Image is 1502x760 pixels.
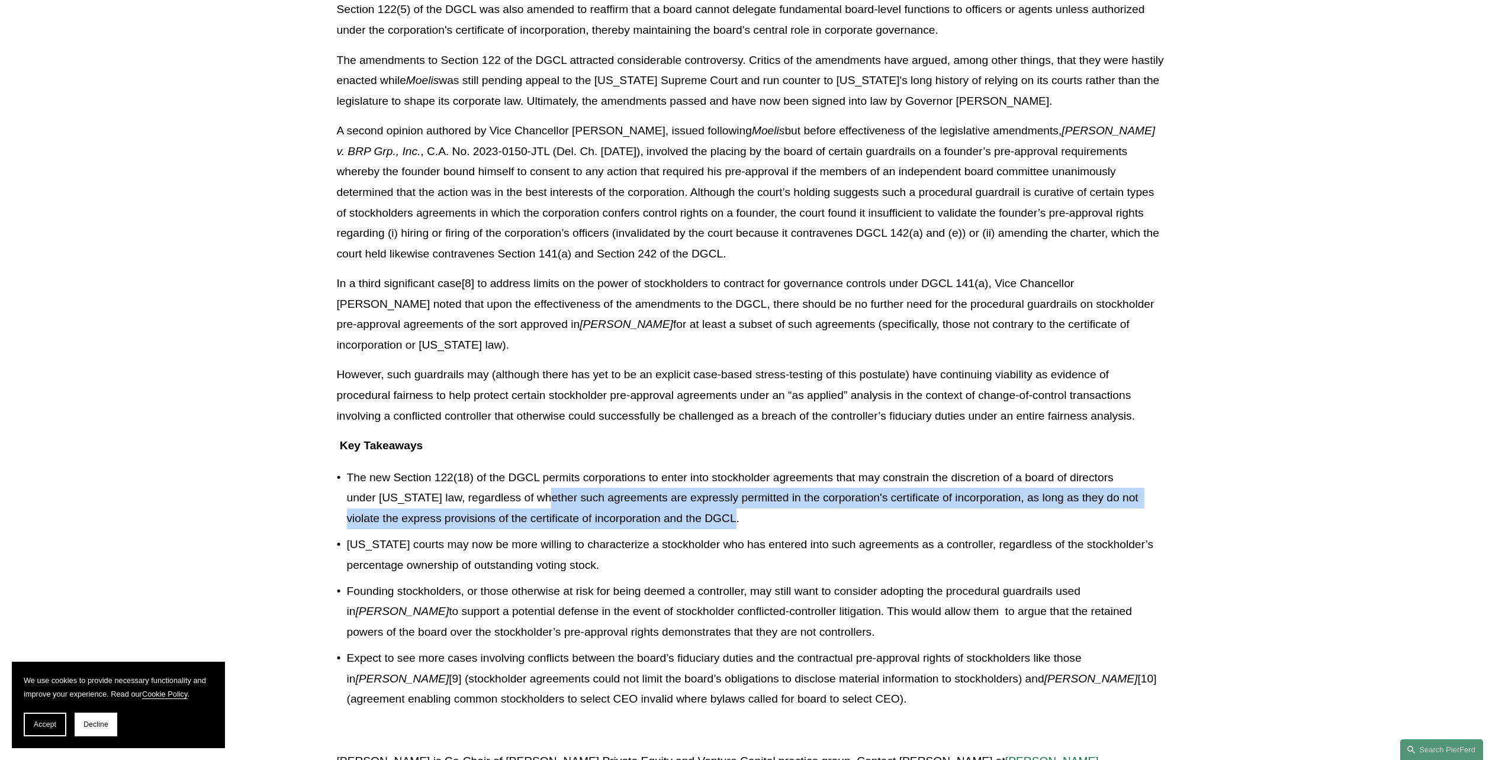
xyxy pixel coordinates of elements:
[24,713,66,736] button: Accept
[142,690,188,698] a: Cookie Policy
[347,648,1166,710] p: Expect to see more cases involving conflicts between the board’s fiduciary duties and the contrac...
[580,318,673,330] em: [PERSON_NAME]
[347,534,1166,575] p: [US_STATE] courts may now be more willing to characterize a stockholder who has entered into such...
[355,672,449,685] em: [PERSON_NAME]
[355,605,449,617] em: [PERSON_NAME]
[1044,672,1138,685] em: [PERSON_NAME]
[337,50,1166,112] p: The amendments to Section 122 of the DGCL attracted considerable controversy. Critics of the amen...
[752,124,784,137] em: Moelis
[12,662,225,748] section: Cookie banner
[34,720,56,729] span: Accept
[406,74,439,86] em: Moelis
[24,674,213,701] p: We use cookies to provide necessary functionality and improve your experience. Read our .
[75,713,117,736] button: Decline
[1400,739,1483,760] a: Search this site
[347,581,1166,643] p: Founding stockholders, or those otherwise at risk for being deemed a controller, may still want t...
[83,720,108,729] span: Decline
[340,439,423,452] strong: Key Takeaways
[337,124,1159,157] em: [PERSON_NAME] v. BRP Grp., Inc.
[337,121,1166,264] p: A second opinion authored by Vice Chancellor [PERSON_NAME], issued following but before effective...
[337,365,1166,426] p: However, such guardrails may (although there has yet to be an explicit case-based stress-testing ...
[347,468,1166,529] p: The new Section 122(18) of the DGCL permits corporations to enter into stockholder agreements tha...
[337,273,1166,355] p: In a third significant case[8] to address limits on the power of stockholders to contract for gov...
